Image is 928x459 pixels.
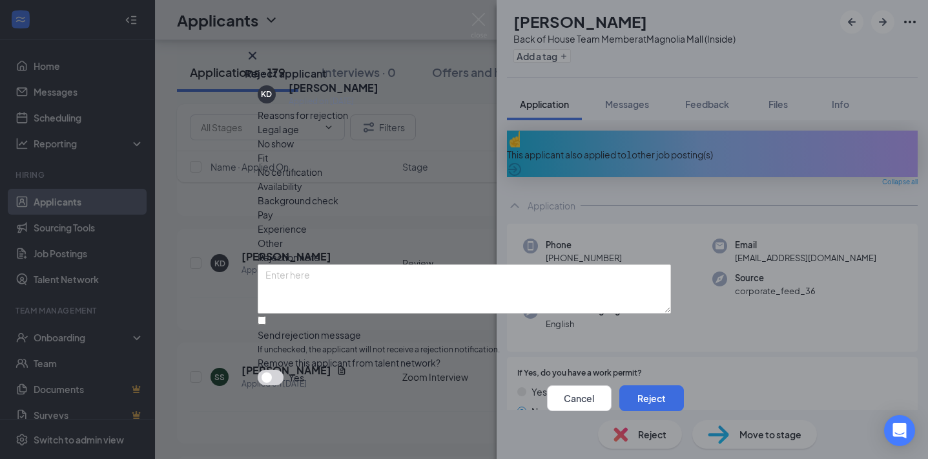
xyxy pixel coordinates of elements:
[258,165,322,179] span: No certification
[258,344,671,356] span: If unchecked, the applicant will not receive a rejection notification.
[258,109,348,121] span: Reasons for rejection
[258,222,307,236] span: Experience
[245,67,326,81] h3: Reject applicant
[258,208,273,222] span: Pay
[245,48,260,63] svg: Cross
[258,328,671,341] div: Send rejection message
[289,370,304,385] span: Yes
[245,48,260,63] button: Close
[258,122,299,136] span: Legal age
[884,415,915,446] div: Open Intercom Messenger
[258,193,338,208] span: Background check
[289,95,378,108] div: Applied on [DATE]
[258,357,440,368] span: Remove this applicant from talent network?
[258,236,283,250] span: Other
[258,179,302,193] span: Availability
[258,316,266,325] input: Send rejection messageIf unchecked, the applicant will not receive a rejection notification.
[289,81,378,95] h5: [PERSON_NAME]
[261,89,272,100] div: KD
[258,251,320,263] span: Rejection note
[547,385,612,411] button: Cancel
[258,136,294,151] span: No show
[619,385,684,411] button: Reject
[258,151,268,165] span: Fit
